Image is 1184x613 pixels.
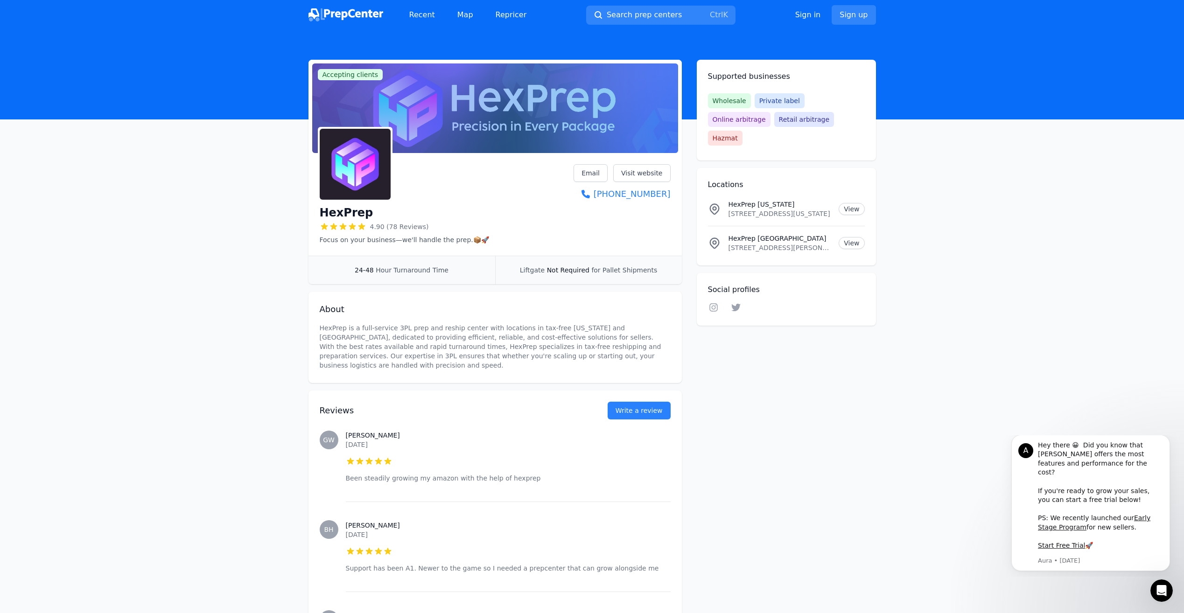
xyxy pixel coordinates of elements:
[774,112,834,127] span: Retail arbitrage
[729,243,832,252] p: [STREET_ADDRESS][PERSON_NAME][US_STATE]
[710,10,723,19] kbd: Ctrl
[607,9,682,21] span: Search prep centers
[574,188,670,201] a: [PHONE_NUMBER]
[346,564,671,573] p: Support has been A1. Newer to the game so I needed a prepcenter that can grow alongside me
[324,526,333,533] span: BH
[402,6,442,24] a: Recent
[586,6,736,25] button: Search prep centersCtrlK
[488,6,534,24] a: Repricer
[795,9,821,21] a: Sign in
[346,474,671,483] p: Been steadily growing my amazon with the help of hexprep
[41,121,166,130] p: Message from Aura, sent 3w ago
[41,6,166,120] div: Message content
[1150,579,1173,602] iframe: Intercom live chat
[355,266,374,274] span: 24-48
[376,266,448,274] span: Hour Turnaround Time
[346,431,671,440] h3: [PERSON_NAME]
[708,93,751,108] span: Wholesale
[729,234,832,243] p: HexPrep [GEOGRAPHIC_DATA]
[708,71,865,82] h2: Supported businesses
[708,112,771,127] span: Online arbitrage
[346,441,368,448] time: [DATE]
[832,5,876,25] a: Sign up
[839,203,864,215] a: View
[729,209,832,218] p: [STREET_ADDRESS][US_STATE]
[21,8,36,23] div: Profile image for Aura
[308,8,383,21] img: PrepCenter
[729,200,832,209] p: HexPrep [US_STATE]
[520,266,545,274] span: Liftgate
[88,106,96,114] b: 🚀
[320,205,373,220] h1: HexPrep
[708,131,743,146] span: Hazmat
[839,237,864,249] a: View
[613,164,671,182] a: Visit website
[320,303,671,316] h2: About
[320,129,391,200] img: HexPrep
[708,284,865,295] h2: Social profiles
[997,435,1184,577] iframe: Intercom notifications message
[450,6,481,24] a: Map
[370,222,429,231] span: 4.90 (78 Reviews)
[547,266,589,274] span: Not Required
[320,404,578,417] h2: Reviews
[723,10,728,19] kbd: K
[346,531,368,538] time: [DATE]
[755,93,805,108] span: Private label
[318,69,383,80] span: Accepting clients
[591,266,657,274] span: for Pallet Shipments
[708,179,865,190] h2: Locations
[41,106,88,114] a: Start Free Trial
[323,437,335,443] span: GW
[346,521,671,530] h3: [PERSON_NAME]
[41,6,166,115] div: Hey there 😀 Did you know that [PERSON_NAME] offers the most features and performance for the cost...
[320,235,489,244] p: Focus on your business—we'll handle the prep.📦🚀
[574,164,608,182] a: Email
[320,323,671,370] p: HexPrep is a full-service 3PL prep and reship center with locations in tax-free [US_STATE] and [G...
[608,402,671,419] a: Write a review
